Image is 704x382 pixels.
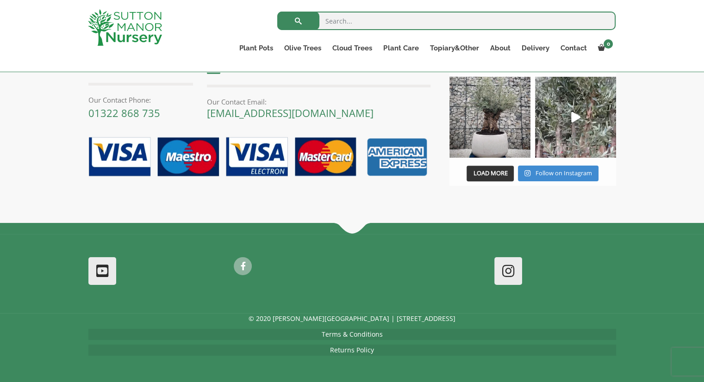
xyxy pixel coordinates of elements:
[81,132,431,183] img: payment-options.png
[322,330,383,339] a: Terms & Conditions
[571,112,580,123] svg: Play
[554,42,592,55] a: Contact
[535,77,616,158] img: New arrivals Monday morning of beautiful olive trees 🤩🤩 The weather is beautiful this summer, gre...
[234,42,279,55] a: Plant Pots
[536,169,592,177] span: Follow on Instagram
[516,42,554,55] a: Delivery
[449,77,530,158] img: Check out this beauty we potted at our nursery today ❤️‍🔥 A huge, ancient gnarled Olive tree plan...
[592,42,616,55] a: 0
[518,166,598,181] a: Instagram Follow on Instagram
[467,166,514,181] button: Load More
[484,42,516,55] a: About
[277,12,616,30] input: Search...
[88,106,160,120] a: 01322 868 735
[88,94,193,105] p: Our Contact Phone:
[524,170,530,177] svg: Instagram
[279,42,327,55] a: Olive Trees
[88,9,162,46] img: logo
[604,39,613,49] span: 0
[535,77,616,158] a: Play
[88,313,616,324] p: © 2020 [PERSON_NAME][GEOGRAPHIC_DATA] | [STREET_ADDRESS]
[207,96,430,107] p: Our Contact Email:
[378,42,424,55] a: Plant Care
[327,42,378,55] a: Cloud Trees
[424,42,484,55] a: Topiary&Other
[330,345,374,354] a: Returns Policy
[207,106,374,120] a: [EMAIL_ADDRESS][DOMAIN_NAME]
[473,169,507,177] span: Load More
